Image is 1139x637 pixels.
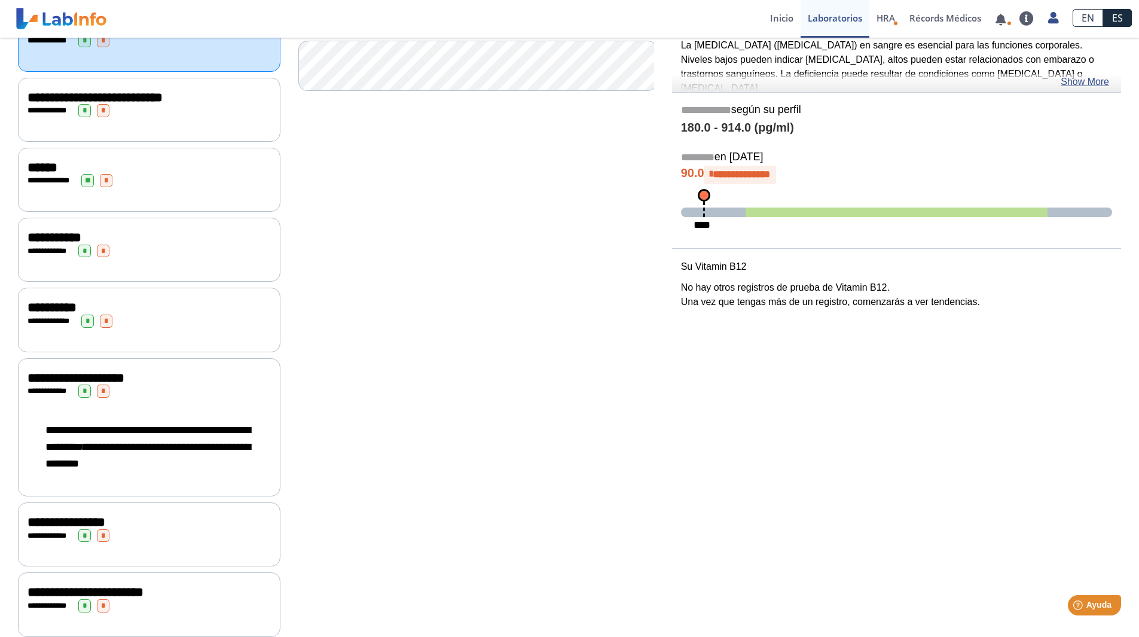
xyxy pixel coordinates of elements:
[1103,9,1132,27] a: ES
[681,38,1112,96] p: La [MEDICAL_DATA] ([MEDICAL_DATA]) en sangre es esencial para las funciones corporales. Niveles b...
[1073,9,1103,27] a: EN
[877,12,895,24] span: HRA
[681,260,1112,274] p: Su Vitamin B12
[1061,75,1109,89] a: Show More
[1033,590,1126,624] iframe: Help widget launcher
[681,166,1112,184] h4: 90.0
[681,281,1112,309] p: No hay otros registros de prueba de Vitamin B12. Una vez que tengas más de un registro, comenzará...
[681,103,1112,117] h5: según su perfil
[681,151,1112,164] h5: en [DATE]
[681,121,1112,135] h4: 180.0 - 914.0 (pg/ml)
